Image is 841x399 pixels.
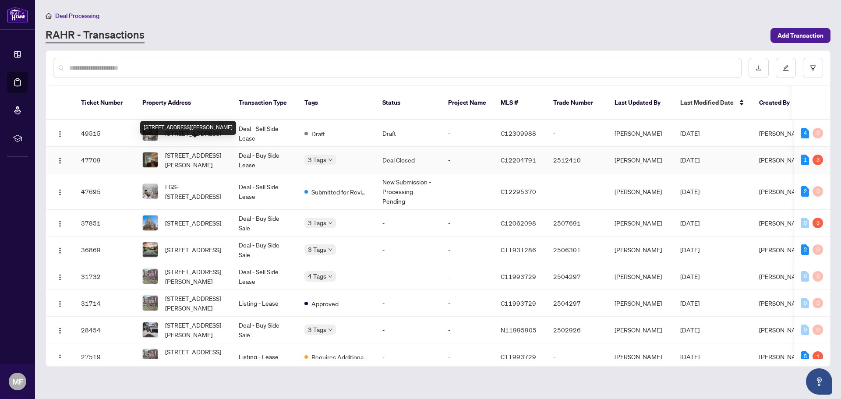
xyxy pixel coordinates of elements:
td: - [546,343,608,370]
div: 0 [813,186,823,197]
span: [DATE] [680,219,700,227]
th: Created By [752,86,805,120]
span: [PERSON_NAME] [759,326,806,334]
img: thumbnail-img [143,215,158,230]
span: [DATE] [680,353,700,360]
td: - [375,290,441,317]
button: Add Transaction [770,28,830,43]
img: Logo [57,274,64,281]
td: [PERSON_NAME] [608,343,673,370]
button: download [749,58,769,78]
span: down [328,247,332,252]
span: 3 Tags [308,325,326,335]
span: Draft [311,129,325,138]
th: Tags [297,86,375,120]
span: C12309988 [501,129,536,137]
img: Logo [57,354,64,361]
td: 2507691 [546,210,608,237]
td: 2506301 [546,237,608,263]
td: Deal - Buy Side Sale [232,317,297,343]
span: [STREET_ADDRESS][PERSON_NAME] [165,320,225,339]
th: Status [375,86,441,120]
img: Logo [57,327,64,334]
button: Logo [53,126,67,140]
span: [PERSON_NAME] [759,219,806,227]
span: down [328,274,332,279]
td: 47695 [74,173,135,210]
span: C11993729 [501,272,536,280]
div: 0 [801,298,809,308]
td: 2502926 [546,317,608,343]
span: Requires Additional Docs [311,352,368,362]
img: thumbnail-img [143,322,158,337]
td: [PERSON_NAME] [608,263,673,290]
td: [PERSON_NAME] [608,237,673,263]
th: Transaction Type [232,86,297,120]
div: 0 [813,325,823,335]
span: [PERSON_NAME] [759,156,806,164]
span: home [46,13,52,19]
div: 3 [813,155,823,165]
td: Deal - Buy Side Lease [232,147,297,173]
span: [PERSON_NAME] [759,272,806,280]
img: thumbnail-img [143,184,158,199]
div: 0 [813,298,823,308]
div: 5 [801,351,809,362]
div: 0 [801,325,809,335]
th: Ticket Number [74,86,135,120]
td: Deal - Sell Side Lease [232,120,297,147]
td: [PERSON_NAME] [608,317,673,343]
span: Approved [311,299,339,308]
span: [PERSON_NAME] [759,353,806,360]
td: - [441,317,494,343]
button: Logo [53,323,67,337]
img: Logo [57,189,64,196]
div: 0 [813,128,823,138]
td: Deal Closed [375,147,441,173]
span: [STREET_ADDRESS][PERSON_NAME] [165,347,225,366]
th: MLS # [494,86,546,120]
div: 4 [801,128,809,138]
span: [STREET_ADDRESS][PERSON_NAME] [165,293,225,313]
img: thumbnail-img [143,242,158,257]
td: 28454 [74,317,135,343]
td: 36869 [74,237,135,263]
div: 2 [801,244,809,255]
td: 31714 [74,290,135,317]
span: [DATE] [680,129,700,137]
span: N11995905 [501,326,537,334]
td: Draft [375,120,441,147]
span: [DATE] [680,246,700,254]
td: New Submission - Processing Pending [375,173,441,210]
div: 1 [801,155,809,165]
td: 2512410 [546,147,608,173]
a: RAHR - Transactions [46,28,145,43]
span: down [328,158,332,162]
td: Deal - Sell Side Lease [232,173,297,210]
span: [DATE] [680,187,700,195]
span: 3 Tags [308,218,326,228]
span: [STREET_ADDRESS][PERSON_NAME] [165,267,225,286]
div: 0 [813,271,823,282]
span: C12062098 [501,219,536,227]
div: 1 [813,351,823,362]
button: Logo [53,153,67,167]
td: - [375,317,441,343]
span: [STREET_ADDRESS] [165,218,221,228]
td: - [375,210,441,237]
img: thumbnail-img [143,152,158,167]
td: 49515 [74,120,135,147]
td: Deal - Sell Side Lease [232,263,297,290]
span: down [328,328,332,332]
td: - [441,210,494,237]
span: Add Transaction [777,28,823,42]
img: logo [7,7,28,23]
td: - [441,263,494,290]
td: Deal - Buy Side Sale [232,237,297,263]
td: 2504297 [546,290,608,317]
span: download [756,65,762,71]
span: [DATE] [680,156,700,164]
td: Listing - Lease [232,290,297,317]
span: [STREET_ADDRESS][PERSON_NAME] [165,150,225,169]
img: thumbnail-img [143,296,158,311]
